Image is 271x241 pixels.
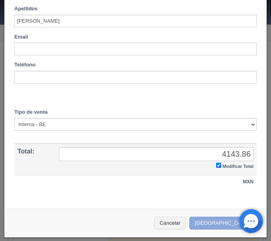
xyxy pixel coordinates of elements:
[216,163,221,168] input: Modificar Total
[14,144,56,175] th: Total:
[14,109,48,116] label: Tipo de venta
[14,33,28,41] label: Email
[222,164,253,169] small: Modificar Total
[14,5,38,13] label: Apellidos
[243,179,253,185] strong: MXN
[189,217,259,230] button: [GEOGRAPHIC_DATA]
[154,217,186,230] button: Cancelar
[14,61,35,69] label: Teléfono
